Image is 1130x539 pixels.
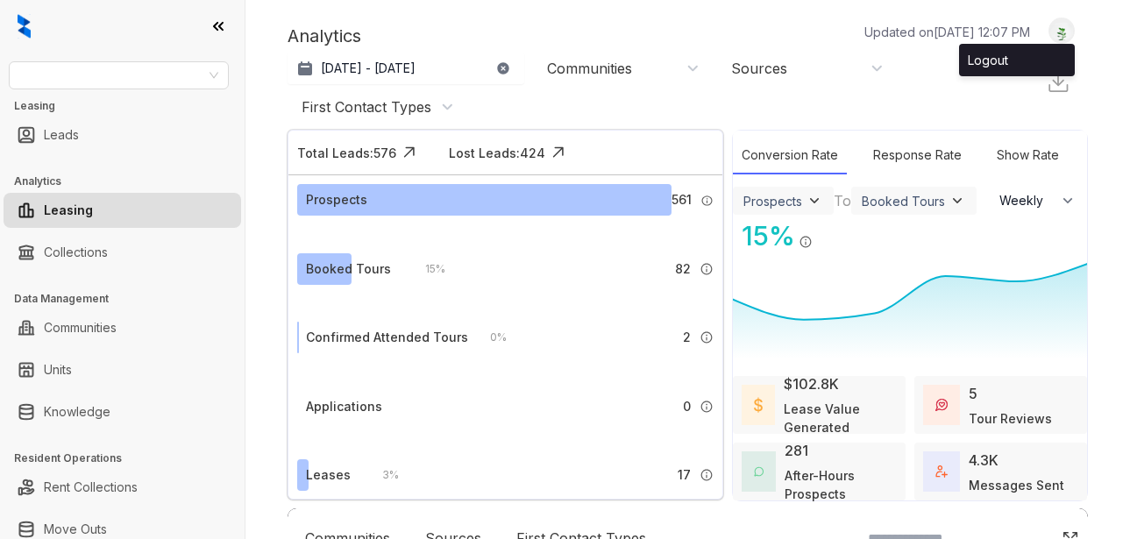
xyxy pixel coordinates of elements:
h3: Analytics [14,174,245,189]
div: $102.8K [784,373,839,394]
img: Info [700,330,714,344]
h3: Leasing [14,98,245,114]
h3: Data Management [14,291,245,307]
div: Booked Tours [306,259,391,279]
div: 3 % [365,465,399,485]
button: [DATE] - [DATE] [288,53,524,84]
div: Leases [306,465,351,485]
img: ViewFilterArrow [806,192,823,209]
div: Prospects [306,190,367,209]
img: Click Icon [813,219,839,245]
li: Knowledge [4,394,241,429]
button: Weekly [989,185,1087,216]
img: UserAvatar [1049,22,1074,40]
div: 5 [969,383,977,404]
img: Info [700,400,714,414]
div: Logout [963,48,1070,72]
img: Info [700,195,713,207]
img: TourReviews [935,399,948,411]
img: Info [700,262,714,276]
div: First Contact Types [302,97,431,117]
div: Tour Reviews [969,409,1052,428]
div: 15 % [733,216,795,256]
li: Units [4,352,241,387]
p: [DATE] - [DATE] [321,60,416,77]
p: Updated on [DATE] 12:07 PM [864,23,1030,41]
div: Total Leads: 576 [297,144,396,162]
img: Click Icon [396,139,423,166]
div: Communities [547,59,632,78]
a: Leads [44,117,79,152]
img: AfterHoursConversations [754,466,764,477]
li: Communities [4,310,241,345]
span: 82 [675,259,691,279]
img: Info [700,468,714,482]
div: 0 % [473,328,507,347]
a: Units [44,352,72,387]
img: LeaseValue [754,397,764,414]
li: Leads [4,117,241,152]
span: 2 [683,328,691,347]
a: Knowledge [44,394,110,429]
img: ViewFilterArrow [949,192,966,209]
div: Lease Value Generated [784,400,896,436]
span: Weekly [999,192,1053,209]
li: Rent Collections [4,470,241,505]
img: logo [18,14,31,39]
li: Collections [4,235,241,270]
div: 281 [785,440,808,461]
div: 4.3K [969,450,999,471]
div: Show Rate [988,137,1068,174]
img: TotalFum [935,465,948,478]
p: Analytics [288,23,361,49]
div: After-Hours Prospects [785,466,897,503]
h3: Resident Operations [14,450,245,466]
div: Booked Tours [862,194,945,209]
div: Prospects [743,194,802,209]
a: Communities [44,310,117,345]
div: Messages Sent [969,476,1064,494]
img: Download [1046,70,1070,95]
div: Lost Leads: 424 [449,144,545,162]
div: Conversion Rate [733,137,847,174]
span: 0 [683,397,691,416]
span: 17 [678,465,691,485]
div: Confirmed Attended Tours [306,328,468,347]
div: Applications [306,397,382,416]
div: Sources [731,59,787,78]
img: Click Icon [545,139,572,166]
span: 561 [672,190,692,209]
div: To [834,190,851,211]
li: Leasing [4,193,241,228]
div: Response Rate [864,137,970,174]
a: Rent Collections [44,470,138,505]
img: Info [799,235,813,249]
a: Leasing [44,193,93,228]
div: 15 % [408,259,445,279]
a: Collections [44,235,108,270]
